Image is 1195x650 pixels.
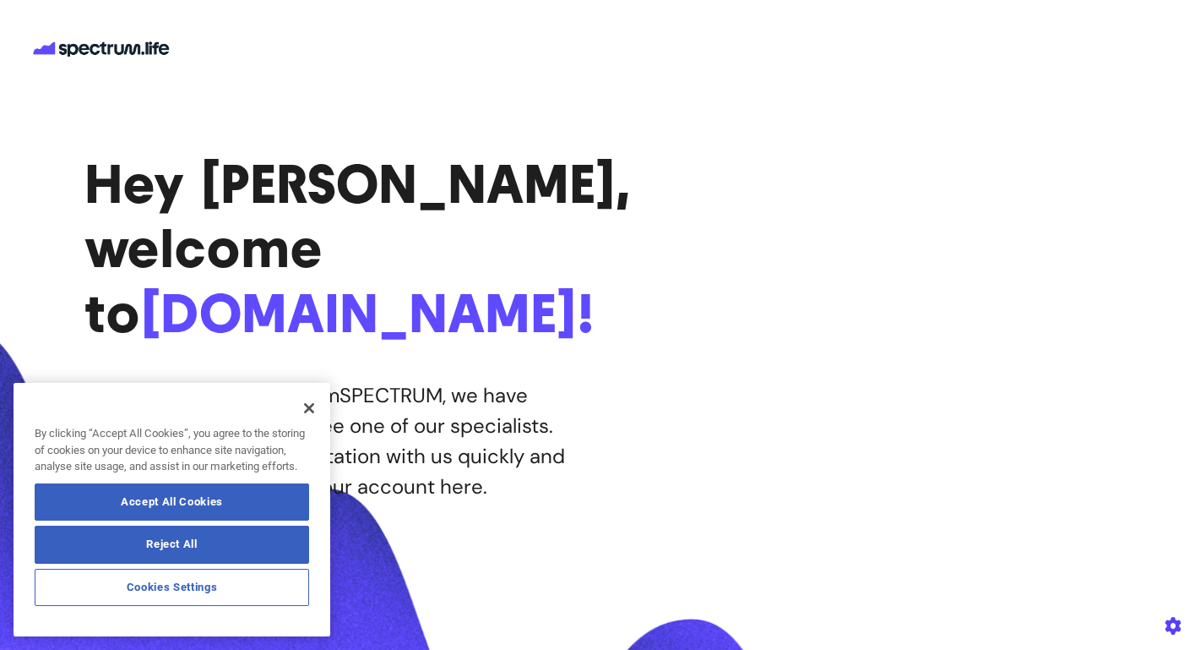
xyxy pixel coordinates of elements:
[14,383,330,636] div: Cookie banner
[291,390,328,427] button: Close
[35,483,309,521] button: Accept All Cookies
[140,281,595,346] span: [DOMAIN_NAME]!
[35,569,309,606] button: Cookies Settings
[339,382,443,408] span: spectrum
[35,526,309,563] button: Reject All
[84,152,659,347] h1: Hey [PERSON_NAME], welcome to
[30,34,172,64] img: company logo
[14,383,330,636] div: Privacy
[84,380,608,441] p: Based on your referral from , we have recommended that you see one of our specialists.
[14,417,330,483] div: By clicking “Accept All Cookies”, you agree to the storing of cookies on your device to enhance s...
[84,441,608,502] p: You can organise a consultation with us quickly and easily! You can sign into your account here.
